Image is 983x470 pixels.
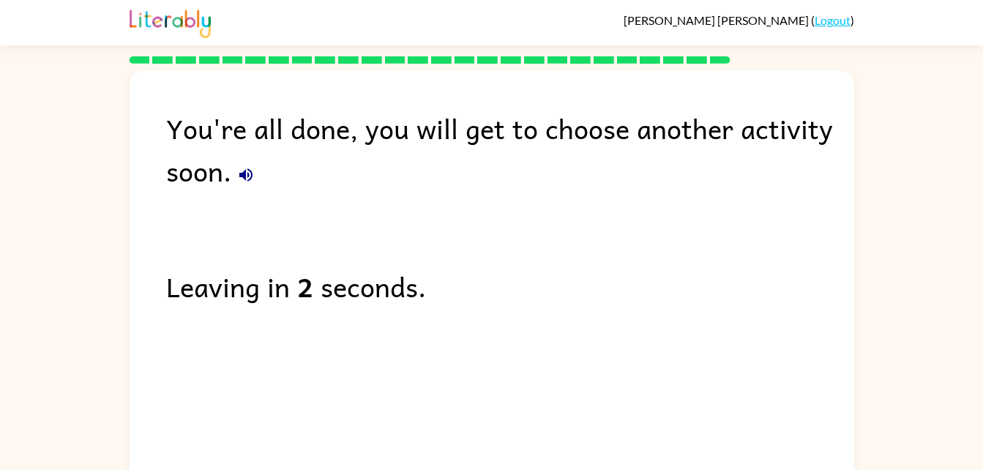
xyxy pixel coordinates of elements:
[624,13,854,27] div: ( )
[130,6,211,38] img: Literably
[297,265,313,307] b: 2
[166,265,854,307] div: Leaving in seconds.
[624,13,811,27] span: [PERSON_NAME] [PERSON_NAME]
[166,107,854,192] div: You're all done, you will get to choose another activity soon.
[815,13,851,27] a: Logout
